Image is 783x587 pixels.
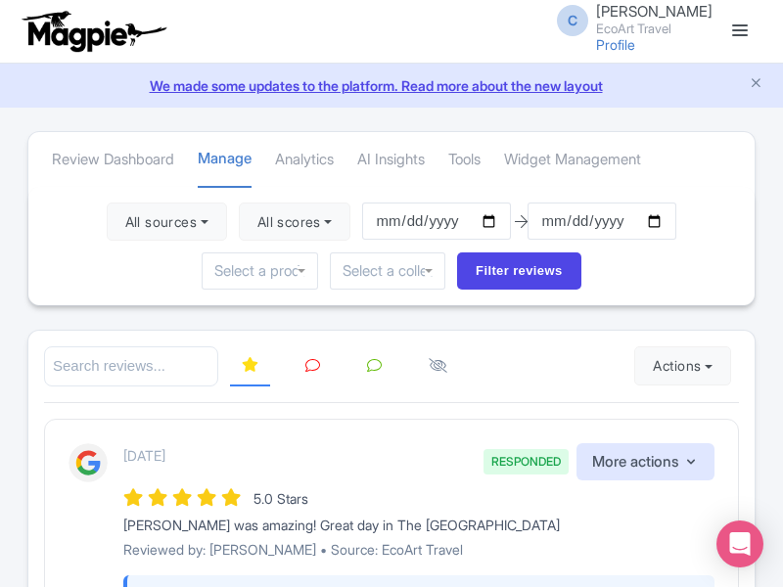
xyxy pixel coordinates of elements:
span: C [557,5,588,36]
img: Google Logo [69,443,108,482]
a: Manage [198,132,252,188]
span: 5.0 Stars [253,490,308,507]
a: Widget Management [504,133,641,187]
button: Actions [634,346,731,385]
span: [PERSON_NAME] [596,2,713,21]
button: All sources [107,203,227,242]
a: We made some updates to the platform. Read more about the new layout [12,75,771,96]
a: C [PERSON_NAME] EcoArt Travel [545,4,713,35]
button: Close announcement [749,73,763,96]
input: Select a product [214,262,304,280]
a: AI Insights [357,133,425,187]
div: [PERSON_NAME] was amazing! Great day in The [GEOGRAPHIC_DATA] [123,515,714,535]
input: Filter reviews [457,252,581,290]
small: EcoArt Travel [596,23,713,35]
a: Tools [448,133,481,187]
p: [DATE] [123,445,165,466]
span: RESPONDED [484,449,569,474]
button: All scores [239,203,351,242]
a: Profile [596,36,635,53]
input: Select a collection [343,262,433,280]
p: Reviewed by: [PERSON_NAME] • Source: EcoArt Travel [123,539,714,560]
a: Analytics [275,133,334,187]
input: Search reviews... [44,346,218,386]
img: logo-ab69f6fb50320c5b225c76a69d11143b.png [18,10,169,53]
a: Review Dashboard [52,133,174,187]
button: More actions [576,443,714,481]
div: Open Intercom Messenger [716,520,763,567]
